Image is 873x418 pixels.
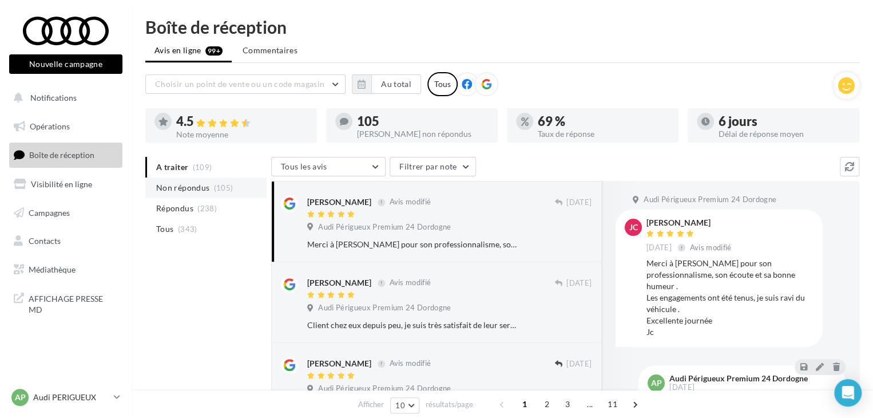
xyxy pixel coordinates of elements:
[281,161,327,171] span: Tous les avis
[156,223,173,235] span: Tous
[566,198,592,208] span: [DATE]
[307,320,517,331] div: Client chez eux depuis peu, je suis très satisfait de leur service. Employés à l’écoute et très p...
[7,286,125,320] a: AFFICHAGE PRESSE MD
[389,198,431,207] span: Avis modifié
[176,131,308,139] div: Note moyenne
[538,130,669,138] div: Taux de réponse
[566,359,592,369] span: [DATE]
[426,399,473,410] span: résultats/page
[389,278,431,287] span: Avis modifié
[33,392,109,403] p: Audi PERIGUEUX
[515,395,534,413] span: 1
[29,236,61,246] span: Contacts
[651,377,662,389] span: AP
[318,384,451,394] span: Audi Périgueux Premium 24 Dordogne
[427,72,458,96] div: Tous
[395,401,405,410] span: 10
[390,397,419,413] button: 10
[197,204,217,213] span: (238)
[156,182,209,194] span: Non répondus
[371,74,421,94] button: Au total
[389,359,431,368] span: Avis modifié
[15,392,26,403] span: AP
[156,203,193,214] span: Répondus
[646,243,672,253] span: [DATE]
[7,143,125,167] a: Boîte de réception
[7,258,125,282] a: Médiathèque
[30,121,70,131] span: Opérations
[357,130,489,138] div: [PERSON_NAME] non répondus
[357,115,489,128] div: 105
[176,115,308,128] div: 4.5
[834,379,862,407] div: Open Intercom Messenger
[358,399,384,410] span: Afficher
[155,79,324,89] span: Choisir un point de vente ou un code magasin
[581,395,599,413] span: ...
[390,157,476,176] button: Filtrer par note
[307,239,517,250] div: Merci à [PERSON_NAME] pour son professionnalisme, son écoute et sa bonne humeur . Les engagements...
[719,130,850,138] div: Délai de réponse moyen
[318,222,451,232] span: Audi Périgueux Premium 24 Dordogne
[178,224,197,234] span: (343)
[7,201,125,225] a: Campagnes
[31,179,92,189] span: Visibilité en ligne
[7,115,125,139] a: Opérations
[214,183,233,192] span: (105)
[690,243,732,252] span: Avis modifié
[646,258,814,338] div: Merci à [PERSON_NAME] pour son professionnalisme, son écoute et sa bonne humeur . Les engagements...
[29,265,76,274] span: Médiathèque
[145,18,859,36] div: Boîte de réception
[352,74,421,94] button: Au total
[29,291,118,316] span: AFFICHAGE PRESSE MD
[318,303,451,313] span: Audi Périgueux Premium 24 Dordogne
[669,374,808,382] div: Audi Périgueux Premium 24 Dordogne
[603,395,622,413] span: 11
[669,384,695,391] span: [DATE]
[29,207,70,217] span: Campagnes
[646,219,734,227] div: [PERSON_NAME]
[538,115,669,128] div: 69 %
[644,195,776,205] span: Audi Périgueux Premium 24 Dordogne
[7,172,125,196] a: Visibilité en ligne
[307,358,371,369] div: [PERSON_NAME]
[558,395,577,413] span: 3
[271,157,386,176] button: Tous les avis
[29,150,94,160] span: Boîte de réception
[566,278,592,289] span: [DATE]
[7,86,120,110] button: Notifications
[243,45,297,55] span: Commentaires
[629,222,638,233] span: JC
[9,387,122,408] a: AP Audi PERIGUEUX
[538,395,556,413] span: 2
[719,115,850,128] div: 6 jours
[307,196,371,208] div: [PERSON_NAME]
[7,229,125,253] a: Contacts
[30,93,77,102] span: Notifications
[9,54,122,74] button: Nouvelle campagne
[145,74,346,94] button: Choisir un point de vente ou un code magasin
[307,277,371,289] div: [PERSON_NAME]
